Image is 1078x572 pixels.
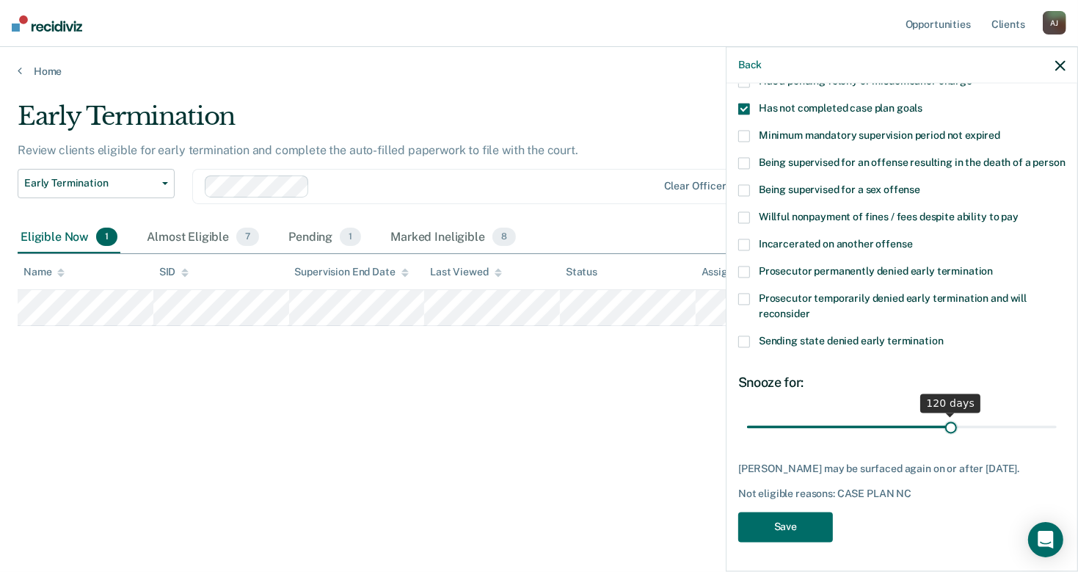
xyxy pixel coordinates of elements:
[759,238,913,250] span: Incarcerated on another offense
[12,15,82,32] img: Recidiviz
[18,65,1060,78] a: Home
[759,102,922,114] span: Has not completed case plan goals
[96,228,117,247] span: 1
[738,374,1066,391] div: Snooze for:
[430,266,501,278] div: Last Viewed
[738,512,833,542] button: Save
[759,335,944,347] span: Sending state denied early termination
[387,222,519,254] div: Marked Ineligible
[1043,11,1066,35] div: A J
[738,59,762,71] button: Back
[738,488,1066,501] div: Not eligible reasons: CASE PLAN NC
[759,211,1019,222] span: Willful nonpayment of fines / fees despite ability to pay
[144,222,262,254] div: Almost Eligible
[566,266,597,278] div: Status
[702,266,771,278] div: Assigned to
[492,228,516,247] span: 8
[24,177,156,189] span: Early Termination
[285,222,364,254] div: Pending
[23,266,65,278] div: Name
[920,394,980,413] div: 120 days
[1028,522,1063,557] div: Open Intercom Messenger
[759,292,1027,319] span: Prosecutor temporarily denied early termination and will reconsider
[295,266,409,278] div: Supervision End Date
[18,222,120,254] div: Eligible Now
[18,143,578,157] p: Review clients eligible for early termination and complete the auto-filled paperwork to file with...
[759,265,993,277] span: Prosecutor permanently denied early termination
[159,266,189,278] div: SID
[236,228,259,247] span: 7
[738,463,1066,476] div: [PERSON_NAME] may be surfaced again on or after [DATE].
[18,101,826,143] div: Early Termination
[759,184,920,195] span: Being supervised for a sex offense
[759,156,1066,168] span: Being supervised for an offense resulting in the death of a person
[664,180,732,192] div: Clear officers
[340,228,361,247] span: 1
[759,129,1000,141] span: Minimum mandatory supervision period not expired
